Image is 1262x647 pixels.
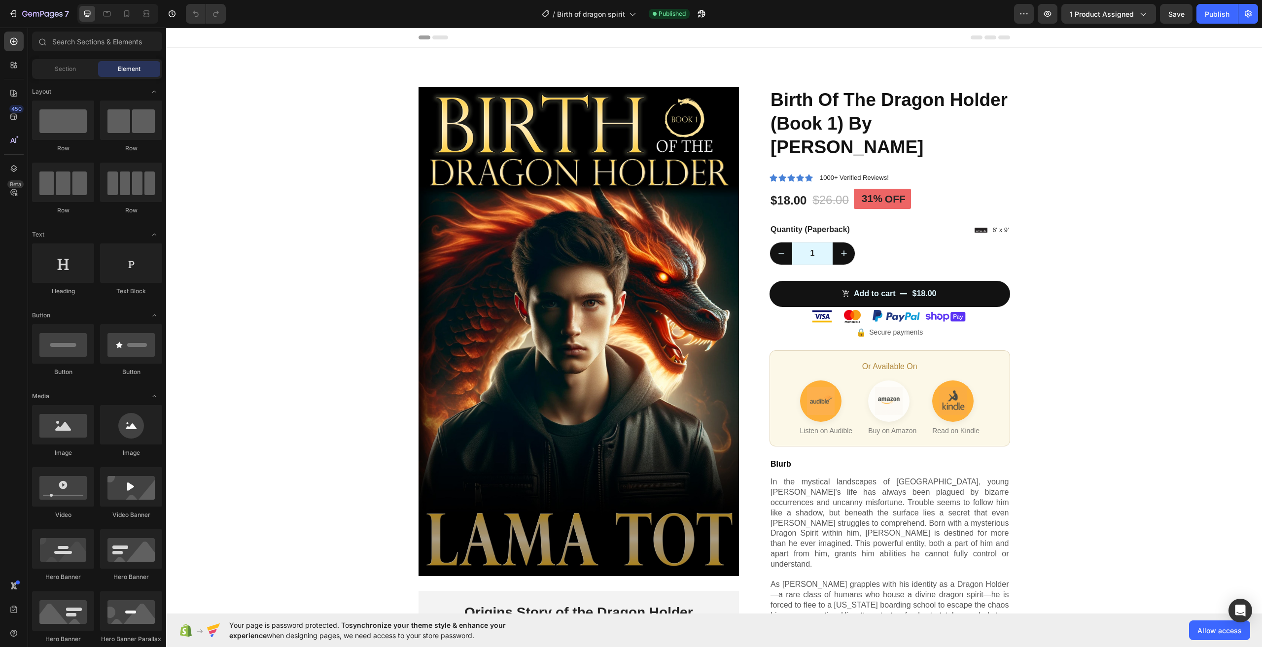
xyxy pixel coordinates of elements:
div: $26.00 [645,163,683,182]
div: OFF [717,163,741,179]
a: Read on Kindle [766,353,807,394]
p: 7 [65,8,69,20]
div: Text Block [100,287,162,296]
p: In the mystical landscapes of [GEOGRAPHIC_DATA], young [PERSON_NAME]'s life has always been plagu... [604,449,843,542]
div: Row [100,144,162,153]
div: Button [100,368,162,376]
span: Buy on Amazon [702,398,750,409]
span: Element [118,65,140,73]
button: Add to cart [603,253,844,279]
span: Layout [32,87,51,96]
span: Toggle open [146,227,162,242]
img: Shop Pay [758,282,801,295]
span: Toggle open [146,388,162,404]
div: Row [32,144,94,153]
span: Read on Kindle [766,398,813,409]
span: Allow access [1197,625,1242,636]
span: 1 product assigned [1070,9,1134,19]
p: 1000+ Verified Reviews! [654,145,723,155]
p: As [PERSON_NAME] grapples with his identity as a Dragon Holder—a rare class of humans who house a... [604,552,843,603]
div: $18.00 [603,164,641,181]
span: Text [32,230,44,239]
div: Row [100,206,162,215]
span: Save [1168,10,1185,18]
span: Media [32,392,49,401]
div: Add to cart [688,261,729,272]
div: Hero Banner [100,573,162,581]
a: Buy on Amazon [702,353,743,394]
span: Section [55,65,76,73]
span: Published [659,9,686,18]
span: Toggle open [146,84,162,100]
button: Allow access [1189,620,1250,640]
a: Listen on Audible [634,353,675,394]
strong: Origins Story of the Dragon Holder [298,577,527,592]
p: Quantity (Paperback) [604,197,843,207]
div: Button [32,368,94,376]
span: 🔒 [690,299,700,311]
span: synchronize your theme style & enhance your experience [229,621,506,640]
span: / [553,9,555,19]
div: Video Banner [100,511,162,519]
div: 31% [695,163,717,178]
button: decrement [604,215,626,237]
img: Amazon [709,360,736,387]
input: Search Sections & Elements [32,32,162,51]
div: Beta [7,180,24,188]
p: Blurb [604,432,843,442]
div: Secure payments [603,299,844,311]
img: Mastercard [678,282,694,295]
button: increment [666,215,689,237]
div: Undo/Redo [186,4,226,24]
img: Kindle [773,360,801,387]
div: Image [100,448,162,457]
div: Publish [1205,9,1229,19]
button: Publish [1196,4,1238,24]
span: Listen on Audible [634,398,687,409]
div: Row [32,206,94,215]
span: Button [32,311,50,320]
div: $18.00 [745,260,771,272]
span: Toggle open [146,307,162,323]
img: PayPal [706,282,754,295]
span: Birth of dragon spirit [557,9,625,19]
button: Save [1160,4,1192,24]
div: 450 [9,105,24,113]
div: Heading [32,287,94,296]
iframe: Design area [166,28,1262,613]
div: Hero Banner [32,573,94,581]
img: Audible [641,360,668,387]
div: Image [32,448,94,457]
div: Open Intercom Messenger [1228,599,1252,622]
input: quantity [626,215,666,237]
div: Hero Banner [32,635,94,644]
button: 7 [4,4,73,24]
button: 1 product assigned [1061,4,1156,24]
img: Visa [646,282,666,295]
span: Your page is password protected. To when designing pages, we need access to your store password. [229,620,544,641]
h1: Birth Of The Dragon Holder (Book 1) By [PERSON_NAME] [603,60,844,133]
div: Video [32,511,94,519]
div: Or Available On [614,333,834,345]
div: Hero Banner Parallax [100,635,162,644]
